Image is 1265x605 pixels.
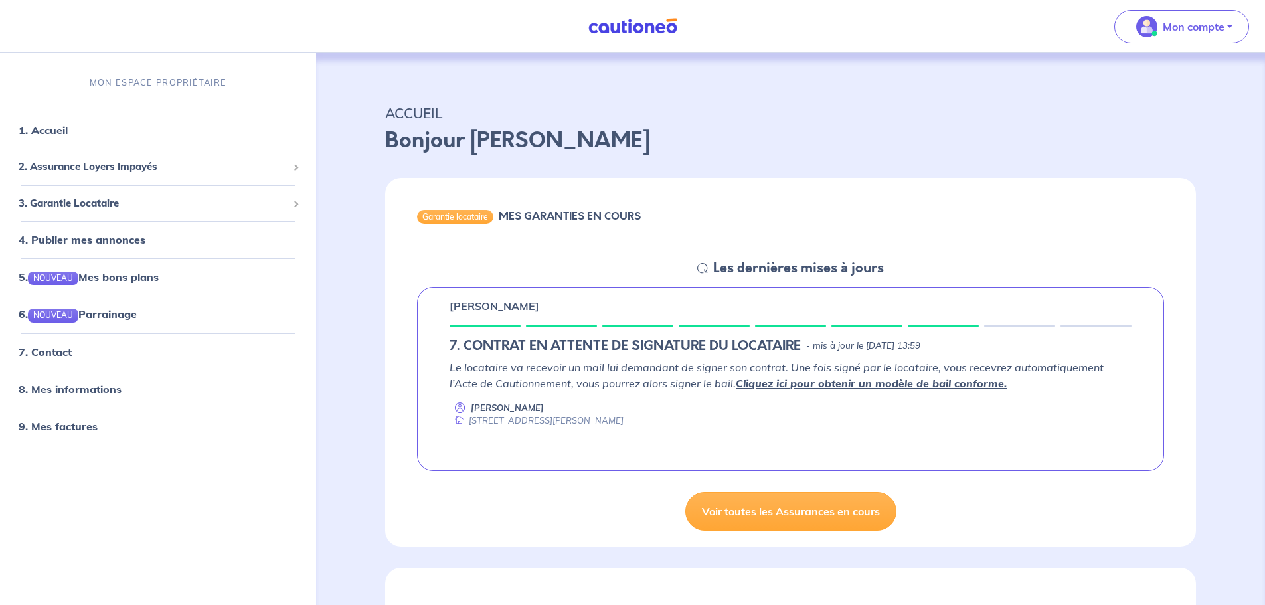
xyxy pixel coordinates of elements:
div: 7. Contact [5,339,311,365]
h6: MES GARANTIES EN COURS [499,210,641,222]
div: Garantie locataire [417,210,493,223]
span: 2. Assurance Loyers Impayés [19,159,288,175]
div: 1. Accueil [5,117,311,143]
span: 3. Garantie Locataire [19,196,288,211]
h5: Les dernières mises à jours [713,260,884,276]
p: ACCUEIL [385,101,1196,125]
a: 7. Contact [19,345,72,359]
h5: 7. CONTRAT EN ATTENTE DE SIGNATURE DU LOCATAIRE [450,338,801,354]
a: Voir toutes les Assurances en cours [685,492,896,531]
p: - mis à jour le [DATE] 13:59 [806,339,920,353]
p: Mon compte [1163,19,1224,35]
img: illu_account_valid_menu.svg [1136,16,1157,37]
button: illu_account_valid_menu.svgMon compte [1114,10,1249,43]
a: 6.NOUVEAUParrainage [19,307,137,321]
div: state: RENTER-PAYMENT-METHOD-IN-PROGRESS, Context: IN-LANDLORD,IS-GL-CAUTION-IN-LANDLORD [450,338,1132,354]
div: [STREET_ADDRESS][PERSON_NAME] [450,414,624,427]
a: 1. Accueil [19,124,68,137]
a: Cliquez ici pour obtenir un modèle de bail conforme. [736,377,1007,390]
a: 5.NOUVEAUMes bons plans [19,270,159,284]
p: [PERSON_NAME] [471,402,544,414]
div: 4. Publier mes annonces [5,226,311,253]
p: [PERSON_NAME] [450,298,539,314]
img: Cautioneo [583,18,683,35]
p: Bonjour [PERSON_NAME] [385,125,1196,157]
em: Le locataire va recevoir un mail lui demandant de signer son contrat. Une fois signé par le locat... [450,361,1104,390]
div: 5.NOUVEAUMes bons plans [5,264,311,290]
div: 6.NOUVEAUParrainage [5,301,311,327]
p: MON ESPACE PROPRIÉTAIRE [90,76,226,89]
a: 8. Mes informations [19,383,122,396]
div: 9. Mes factures [5,413,311,440]
div: 2. Assurance Loyers Impayés [5,154,311,180]
div: 8. Mes informations [5,376,311,402]
a: 9. Mes factures [19,420,98,433]
a: 4. Publier mes annonces [19,233,145,246]
div: 3. Garantie Locataire [5,191,311,216]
